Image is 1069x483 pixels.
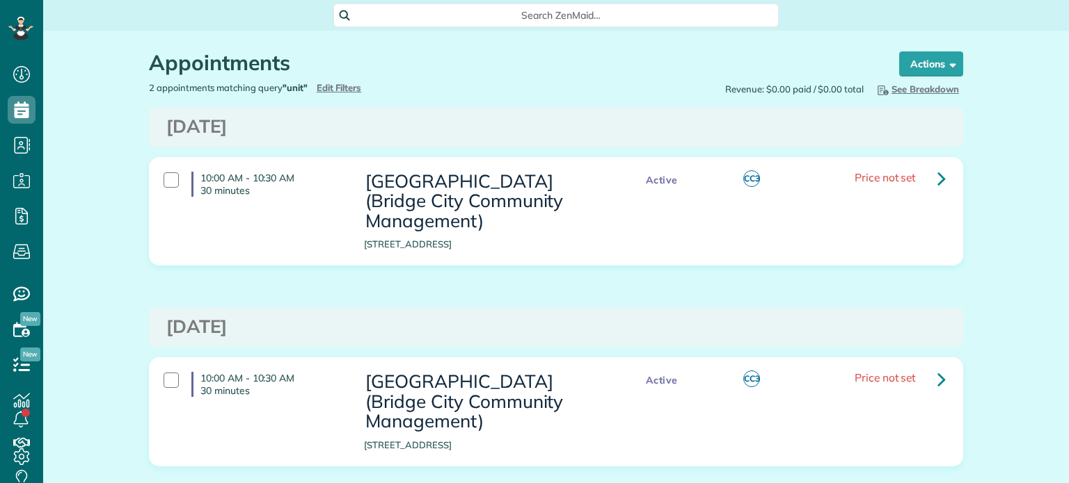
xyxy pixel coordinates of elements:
strong: "unit" [283,82,308,93]
p: [STREET_ADDRESS] [364,439,610,452]
button: Actions [899,51,963,76]
span: Revenue: $0.00 paid / $0.00 total [725,83,864,96]
span: New [20,347,40,361]
h4: 10:00 AM - 10:30 AM [191,172,343,197]
p: 30 minutes [200,384,343,397]
span: Active [639,172,685,189]
a: Edit Filters [317,82,362,93]
h3: [DATE] [166,317,946,337]
h4: 10:00 AM - 10:30 AM [191,372,343,397]
h1: Appointments [149,51,873,74]
span: Price not set [855,170,916,184]
h3: [GEOGRAPHIC_DATA] (Bridge City Community Management) [364,172,610,231]
p: 30 minutes [200,184,343,197]
span: CC3 [743,370,760,387]
span: CC3 [743,170,760,187]
h3: [GEOGRAPHIC_DATA] (Bridge City Community Management) [364,372,610,432]
h3: [DATE] [166,117,946,137]
span: See Breakdown [875,83,959,95]
button: See Breakdown [871,81,963,97]
p: [STREET_ADDRESS] [364,238,610,251]
div: 2 appointments matching query [138,81,556,95]
span: Price not set [855,370,916,384]
span: New [20,312,40,326]
span: Active [639,372,685,389]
